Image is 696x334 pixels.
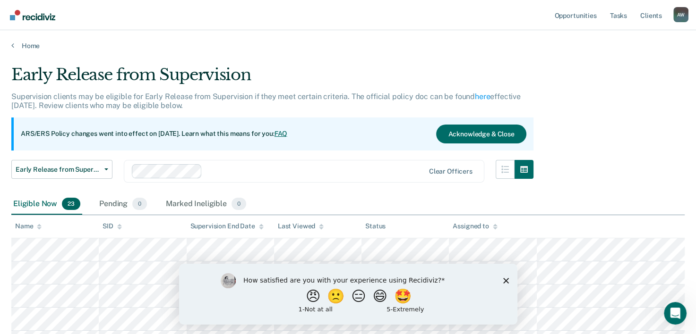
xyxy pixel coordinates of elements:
[278,222,324,230] div: Last Viewed
[664,302,687,325] iframe: Intercom live chat
[11,160,112,179] button: Early Release from Supervision
[475,92,490,101] a: here
[453,222,497,230] div: Assigned to
[275,130,288,137] a: FAQ
[103,222,122,230] div: SID
[21,129,287,139] p: ARS/ERS Policy changes went into effect on [DATE]. Learn what this means for you:
[11,65,533,92] div: Early Release from Supervision
[11,42,685,50] a: Home
[164,194,248,215] div: Marked Ineligible0
[429,167,473,175] div: Clear officers
[10,10,55,20] img: Recidiviz
[232,198,246,210] span: 0
[436,125,526,143] button: Acknowledge & Close
[11,92,521,110] p: Supervision clients may be eligible for Early Release from Supervision if they meet certain crite...
[15,222,42,230] div: Name
[673,7,688,22] div: A W
[97,194,149,215] div: Pending0
[673,7,688,22] button: Profile dropdown button
[132,198,147,210] span: 0
[365,222,386,230] div: Status
[11,194,82,215] div: Eligible Now23
[62,198,80,210] span: 23
[179,264,517,325] iframe: Survey by Kim from Recidiviz
[190,222,264,230] div: Supervision End Date
[16,166,101,174] span: Early Release from Supervision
